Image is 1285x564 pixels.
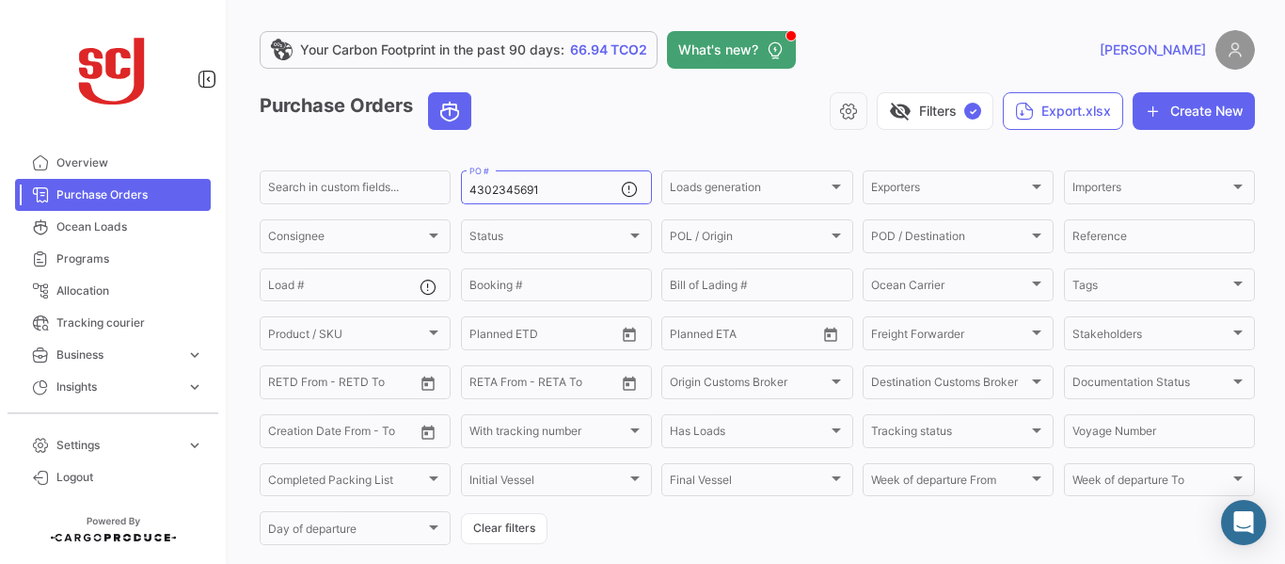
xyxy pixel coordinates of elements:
[56,282,203,299] span: Allocation
[615,369,643,397] button: Open calendar
[15,179,211,211] a: Purchase Orders
[56,218,203,235] span: Ocean Loads
[670,330,696,343] input: From
[260,31,658,69] a: Your Carbon Footprint in the past 90 days:66.94 TCO2
[15,243,211,275] a: Programs
[670,427,827,441] span: Has Loads
[871,282,1028,295] span: Ocean Carrier
[308,427,377,441] input: To
[1072,379,1229,392] span: Documentation Status
[1003,92,1123,130] button: Export.xlsx
[871,379,1028,392] span: Destination Customs Broker
[509,379,579,392] input: To
[469,379,496,392] input: From
[56,437,179,454] span: Settings
[15,147,211,179] a: Overview
[414,418,442,446] button: Open calendar
[56,346,179,363] span: Business
[670,476,827,490] span: Final Vessel
[964,103,981,120] span: ✓
[509,330,579,343] input: To
[56,379,179,395] span: Insights
[1072,184,1229,197] span: Importers
[1072,330,1229,343] span: Stakeholders
[186,379,203,395] span: expand_more
[817,320,845,348] button: Open calendar
[469,476,627,490] span: Initial Vessel
[186,437,203,454] span: expand_more
[56,250,203,267] span: Programs
[429,93,470,129] button: Ocean
[1133,92,1255,130] button: Create New
[56,186,203,203] span: Purchase Orders
[56,469,203,486] span: Logout
[678,40,758,59] span: What's new?
[1100,40,1206,59] span: [PERSON_NAME]
[66,23,160,117] img: scj_logo1.svg
[889,100,912,122] span: visibility_off
[268,330,425,343] span: Product / SKU
[709,330,779,343] input: To
[871,233,1028,246] span: POD / Destination
[414,369,442,397] button: Open calendar
[268,525,425,539] span: Day of departure
[877,92,993,130] button: visibility_offFilters✓
[670,233,827,246] span: POL / Origin
[670,379,827,392] span: Origin Customs Broker
[308,379,377,392] input: To
[871,427,1028,441] span: Tracking status
[461,513,547,544] button: Clear filters
[570,40,647,59] span: 66.94 TCO2
[1072,476,1229,490] span: Week of departure To
[871,184,1028,197] span: Exporters
[268,476,425,490] span: Completed Packing List
[15,211,211,243] a: Ocean Loads
[300,40,564,59] span: Your Carbon Footprint in the past 90 days:
[15,275,211,307] a: Allocation
[56,314,203,331] span: Tracking courier
[1072,282,1229,295] span: Tags
[56,154,203,171] span: Overview
[615,320,643,348] button: Open calendar
[469,233,627,246] span: Status
[469,427,627,441] span: With tracking number
[15,307,211,339] a: Tracking courier
[871,476,1028,490] span: Week of departure From
[268,233,425,246] span: Consignee
[15,403,211,435] a: Carbon Footprint
[268,427,294,441] input: From
[186,346,203,363] span: expand_more
[670,184,827,197] span: Loads generation
[871,330,1028,343] span: Freight Forwarder
[1221,500,1266,545] div: Abrir Intercom Messenger
[469,330,496,343] input: From
[260,92,477,130] h3: Purchase Orders
[667,31,796,69] button: What's new?
[1215,30,1255,70] img: placeholder-user.png
[268,379,294,392] input: From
